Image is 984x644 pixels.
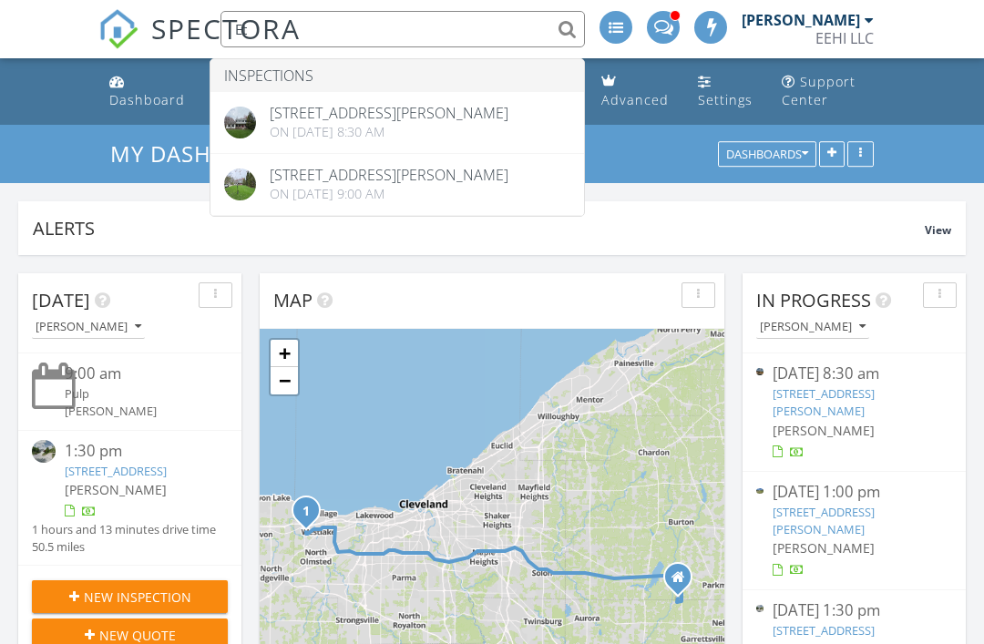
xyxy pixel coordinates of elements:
[32,521,216,538] div: 1 hours and 13 minutes drive time
[273,288,313,312] span: Map
[207,66,292,118] a: Templates
[84,588,191,607] span: New Inspection
[773,504,875,537] a: [STREET_ADDRESS][PERSON_NAME]
[65,385,211,403] div: Pulp
[32,538,216,556] div: 50.5 miles
[302,506,310,518] i: 1
[815,29,874,47] div: EEHI LLC
[32,315,145,340] button: [PERSON_NAME]
[601,91,669,108] div: Advanced
[782,73,856,108] div: Support Center
[756,315,869,340] button: [PERSON_NAME]
[773,481,936,504] div: [DATE] 1:00 pm
[756,363,952,462] a: [DATE] 8:30 am [STREET_ADDRESS][PERSON_NAME] [PERSON_NAME]
[271,367,298,394] a: Zoom out
[110,138,306,169] a: My Dashboard
[925,222,951,238] span: View
[773,599,936,622] div: [DATE] 1:30 pm
[726,148,808,161] div: Dashboards
[756,481,952,580] a: [DATE] 1:00 pm [STREET_ADDRESS][PERSON_NAME] [PERSON_NAME]
[773,622,875,639] a: [STREET_ADDRESS]
[773,385,875,419] a: [STREET_ADDRESS][PERSON_NAME]
[270,187,508,201] div: On [DATE] 9:00 am
[220,11,585,47] input: Search everything...
[98,9,138,49] img: The Best Home Inspection Software - Spectora
[756,605,764,612] img: streetview
[760,321,866,333] div: [PERSON_NAME]
[756,368,764,375] img: streetview
[32,288,90,312] span: [DATE]
[773,422,875,439] span: [PERSON_NAME]
[65,440,211,463] div: 1:30 pm
[270,168,508,182] div: [STREET_ADDRESS][PERSON_NAME]
[742,11,860,29] div: [PERSON_NAME]
[151,9,301,47] span: SPECTORA
[32,440,56,464] img: streetview
[594,66,676,118] a: Advanced
[36,321,141,333] div: [PERSON_NAME]
[306,510,317,521] div: 2260 Windward Dr, Westlake, OH 44145
[773,539,875,557] span: [PERSON_NAME]
[224,169,256,200] img: 8446725%2Fcover_photos%2FAqQXLsaUEha36chU2Oyk%2Foriginal.8446725-1743801184650
[65,403,211,420] div: [PERSON_NAME]
[270,125,508,139] div: On [DATE] 8:30 am
[271,340,298,367] a: Zoom in
[32,580,228,613] button: New Inspection
[210,92,584,153] a: [STREET_ADDRESS][PERSON_NAME] On [DATE] 8:30 am
[210,59,584,92] li: Inspections
[65,363,211,385] div: 9:00 am
[678,577,689,588] div: 19129 Tilden Rd., Hiram OH 44234
[756,288,871,312] span: In Progress
[270,106,508,120] div: [STREET_ADDRESS][PERSON_NAME]
[210,154,584,215] a: [STREET_ADDRESS][PERSON_NAME] On [DATE] 9:00 am
[33,216,925,240] div: Alerts
[102,66,192,118] a: Dashboard
[774,66,882,118] a: Support Center
[65,481,167,498] span: [PERSON_NAME]
[691,66,760,118] a: Settings
[65,463,167,479] a: [STREET_ADDRESS]
[698,91,753,108] div: Settings
[98,25,301,63] a: SPECTORA
[756,488,764,494] img: 9545951%2Fcover_photos%2Fjs30xy0CCAWqy0aHQCIB%2Fsmall.jpg
[773,363,936,385] div: [DATE] 8:30 am
[224,107,256,138] img: 8837753%2Fcover_photos%2Flsto5bBwcz8zE569Vsju%2Foriginal.8837753-1749610193653
[718,142,816,168] button: Dashboards
[32,440,228,557] a: 1:30 pm [STREET_ADDRESS] [PERSON_NAME] 1 hours and 13 minutes drive time 50.5 miles
[109,91,185,108] div: Dashboard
